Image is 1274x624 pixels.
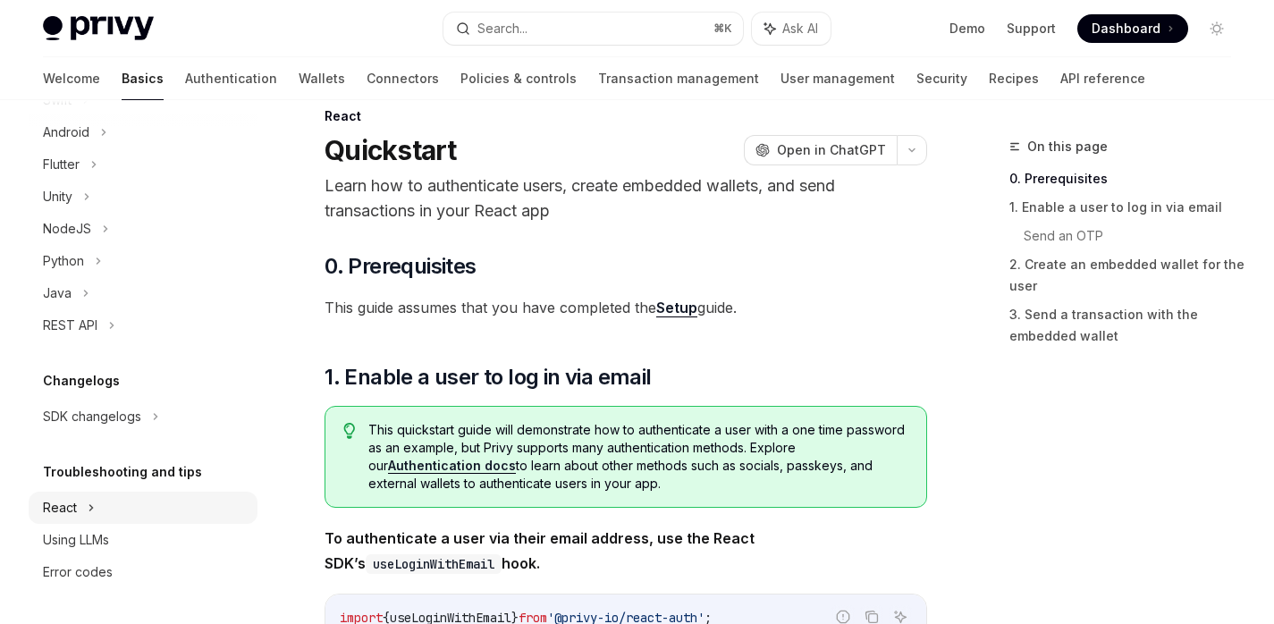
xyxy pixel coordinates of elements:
[443,13,742,45] button: Search...⌘K
[43,186,72,207] div: Unity
[1009,164,1245,193] a: 0. Prerequisites
[29,524,257,556] a: Using LLMs
[43,497,77,519] div: React
[43,561,113,583] div: Error codes
[916,57,967,100] a: Security
[43,406,141,427] div: SDK changelogs
[1007,20,1056,38] a: Support
[1009,300,1245,350] a: 3. Send a transaction with the embedded wallet
[989,57,1039,100] a: Recipes
[713,21,732,36] span: ⌘ K
[343,423,356,439] svg: Tip
[43,57,100,100] a: Welcome
[299,57,345,100] a: Wallets
[325,134,457,166] h1: Quickstart
[368,421,909,493] span: This quickstart guide will demonstrate how to authenticate a user with a one time password as an ...
[185,57,277,100] a: Authentication
[122,57,164,100] a: Basics
[43,315,97,336] div: REST API
[460,57,577,100] a: Policies & controls
[1027,136,1108,157] span: On this page
[325,107,927,125] div: React
[367,57,439,100] a: Connectors
[325,363,651,392] span: 1. Enable a user to log in via email
[777,141,886,159] span: Open in ChatGPT
[29,556,257,588] a: Error codes
[325,529,755,572] strong: To authenticate a user via their email address, use the React SDK’s hook.
[366,554,502,574] code: useLoginWithEmail
[43,529,109,551] div: Using LLMs
[1077,14,1188,43] a: Dashboard
[43,461,202,483] h5: Troubleshooting and tips
[388,458,516,474] a: Authentication docs
[949,20,985,38] a: Demo
[1092,20,1160,38] span: Dashboard
[325,295,927,320] span: This guide assumes that you have completed the guide.
[43,16,154,41] img: light logo
[43,250,84,272] div: Python
[1202,14,1231,43] button: Toggle dark mode
[752,13,831,45] button: Ask AI
[744,135,897,165] button: Open in ChatGPT
[598,57,759,100] a: Transaction management
[780,57,895,100] a: User management
[656,299,697,317] a: Setup
[43,370,120,392] h5: Changelogs
[477,18,527,39] div: Search...
[43,218,91,240] div: NodeJS
[43,154,80,175] div: Flutter
[43,282,72,304] div: Java
[1009,250,1245,300] a: 2. Create an embedded wallet for the user
[43,122,89,143] div: Android
[1009,193,1245,222] a: 1. Enable a user to log in via email
[1060,57,1145,100] a: API reference
[1024,222,1245,250] a: Send an OTP
[325,252,476,281] span: 0. Prerequisites
[782,20,818,38] span: Ask AI
[325,173,927,223] p: Learn how to authenticate users, create embedded wallets, and send transactions in your React app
